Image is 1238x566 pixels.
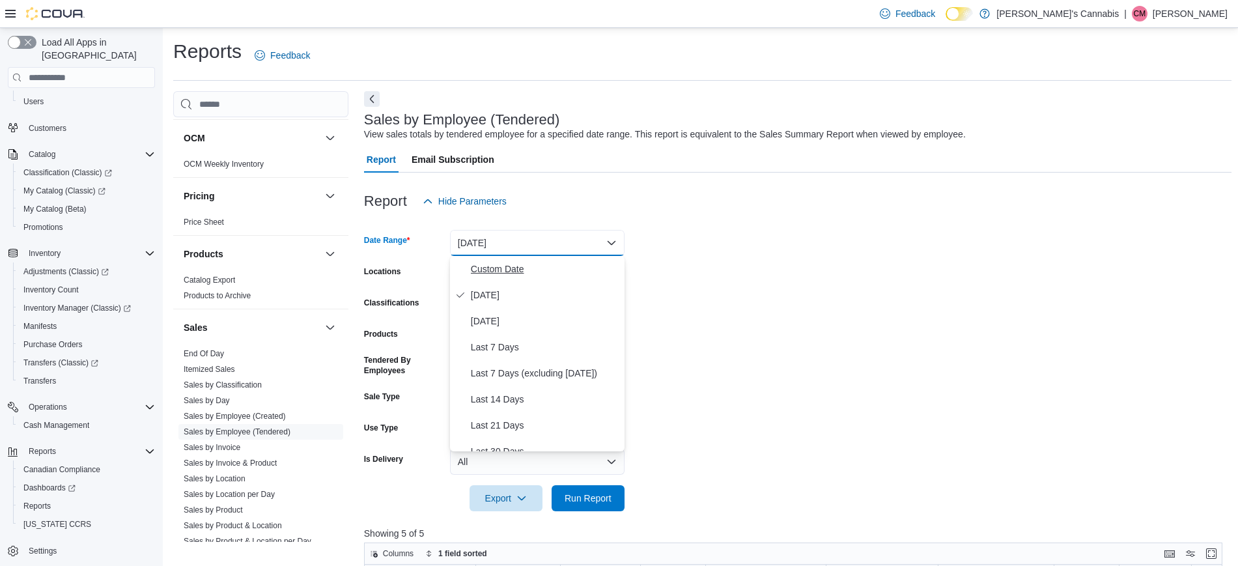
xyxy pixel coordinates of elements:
[895,7,935,20] span: Feedback
[184,490,275,499] a: Sales by Location per Day
[23,246,66,261] button: Inventory
[184,395,230,406] span: Sales by Day
[13,354,160,372] a: Transfers (Classic)
[18,264,114,279] a: Adjustments (Classic)
[184,380,262,389] a: Sales by Classification
[18,201,155,217] span: My Catalog (Beta)
[13,497,160,515] button: Reports
[18,498,155,514] span: Reports
[1124,6,1127,21] p: |
[184,217,224,227] span: Price Sheet
[946,7,973,21] input: Dark Mode
[438,548,487,559] span: 1 field sorted
[23,186,106,196] span: My Catalog (Classic)
[270,49,310,62] span: Feedback
[29,446,56,457] span: Reports
[412,147,494,173] span: Email Subscription
[13,479,160,497] a: Dashboards
[364,527,1231,540] p: Showing 5 of 5
[184,248,320,261] button: Products
[184,190,214,203] h3: Pricing
[322,246,338,262] button: Products
[420,546,492,561] button: 1 field sorted
[450,449,625,475] button: All
[1183,546,1198,561] button: Display options
[23,519,91,530] span: [US_STATE] CCRS
[173,214,348,235] div: Pricing
[367,147,396,173] span: Report
[23,464,100,475] span: Canadian Compliance
[477,485,535,511] span: Export
[364,423,398,433] label: Use Type
[29,546,57,556] span: Settings
[470,485,542,511] button: Export
[1162,546,1177,561] button: Keyboard shortcuts
[364,355,445,376] label: Tendered By Employees
[23,204,87,214] span: My Catalog (Beta)
[18,417,94,433] a: Cash Management
[875,1,940,27] a: Feedback
[18,219,155,235] span: Promotions
[364,112,560,128] h3: Sales by Employee (Tendered)
[471,417,619,433] span: Last 21 Days
[184,521,282,530] a: Sales by Product & Location
[365,546,419,561] button: Columns
[18,94,49,109] a: Users
[23,285,79,295] span: Inventory Count
[184,505,243,515] span: Sales by Product
[383,548,414,559] span: Columns
[18,462,106,477] a: Canadian Compliance
[173,38,242,64] h1: Reports
[1153,6,1228,21] p: [PERSON_NAME]
[18,480,155,496] span: Dashboards
[18,373,155,389] span: Transfers
[23,120,72,136] a: Customers
[23,120,155,136] span: Customers
[184,321,208,334] h3: Sales
[471,391,619,407] span: Last 14 Days
[23,147,61,162] button: Catalog
[184,348,224,359] span: End Of Day
[29,123,66,134] span: Customers
[322,130,338,146] button: OCM
[364,128,966,141] div: View sales totals by tendered employee for a specified date range. This report is equivalent to t...
[184,276,235,285] a: Catalog Export
[184,248,223,261] h3: Products
[471,287,619,303] span: [DATE]
[36,36,155,62] span: Load All Apps in [GEOGRAPHIC_DATA]
[322,188,338,204] button: Pricing
[173,156,348,177] div: OCM
[23,246,155,261] span: Inventory
[450,230,625,256] button: [DATE]
[471,365,619,381] span: Last 7 Days (excluding [DATE])
[23,399,155,415] span: Operations
[18,462,155,477] span: Canadian Compliance
[18,183,155,199] span: My Catalog (Classic)
[18,94,155,109] span: Users
[173,272,348,309] div: Products
[18,165,117,180] a: Classification (Classic)
[18,516,96,532] a: [US_STATE] CCRS
[23,444,155,459] span: Reports
[13,218,160,236] button: Promotions
[23,543,155,559] span: Settings
[1134,6,1146,21] span: CM
[1203,546,1219,561] button: Enter fullscreen
[184,412,286,421] a: Sales by Employee (Created)
[184,291,251,300] a: Products to Archive
[23,96,44,107] span: Users
[18,355,104,371] a: Transfers (Classic)
[249,42,315,68] a: Feedback
[18,337,155,352] span: Purchase Orders
[18,300,136,316] a: Inventory Manager (Classic)
[184,349,224,358] a: End Of Day
[18,417,155,433] span: Cash Management
[3,541,160,560] button: Settings
[13,163,160,182] a: Classification (Classic)
[552,485,625,511] button: Run Report
[364,235,410,246] label: Date Range
[364,193,407,209] h3: Report
[29,149,55,160] span: Catalog
[13,262,160,281] a: Adjustments (Classic)
[18,201,92,217] a: My Catalog (Beta)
